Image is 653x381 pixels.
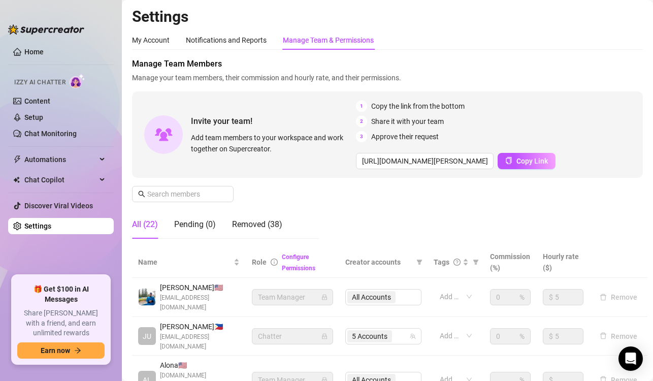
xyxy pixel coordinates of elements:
[24,130,77,138] a: Chat Monitoring
[13,176,20,183] img: Chat Copilot
[24,97,50,105] a: Content
[618,346,643,371] div: Open Intercom Messenger
[24,172,96,188] span: Chat Copilot
[160,360,240,371] span: Alona 🇺🇸
[186,35,267,46] div: Notifications and Reports
[283,35,374,46] div: Manage Team & Permissions
[410,333,416,339] span: team
[24,202,93,210] a: Discover Viral Videos
[282,253,315,272] a: Configure Permissions
[160,332,240,352] span: [EMAIL_ADDRESS][DOMAIN_NAME]
[434,257,449,268] span: Tags
[132,247,246,278] th: Name
[321,294,328,300] span: lock
[356,101,367,112] span: 1
[473,259,479,265] span: filter
[132,35,170,46] div: My Account
[356,131,367,142] span: 3
[13,155,21,164] span: thunderbolt
[371,116,444,127] span: Share it with your team
[191,132,352,154] span: Add team members to your workspace and work together on Supercreator.
[347,330,392,342] span: 5 Accounts
[516,157,548,165] span: Copy Link
[41,346,70,355] span: Earn now
[484,247,537,278] th: Commission (%)
[371,101,465,112] span: Copy the link from the bottom
[258,329,327,344] span: Chatter
[232,218,282,231] div: Removed (38)
[139,289,155,305] img: Emad Ataei
[416,259,422,265] span: filter
[505,157,512,164] span: copy
[24,113,43,121] a: Setup
[160,282,240,293] span: [PERSON_NAME] 🇺🇸
[17,308,105,338] span: Share [PERSON_NAME] with a friend, and earn unlimited rewards
[596,291,641,303] button: Remove
[132,7,643,26] h2: Settings
[414,255,425,270] span: filter
[160,321,240,332] span: [PERSON_NAME] 🇵🇭
[24,222,51,230] a: Settings
[596,330,641,342] button: Remove
[352,331,387,342] span: 5 Accounts
[252,258,267,266] span: Role
[132,218,158,231] div: All (22)
[70,74,85,88] img: AI Chatter
[258,290,327,305] span: Team Manager
[132,58,643,70] span: Manage Team Members
[17,284,105,304] span: 🎁 Get $100 in AI Messages
[143,331,151,342] span: JU
[321,333,328,339] span: lock
[147,188,219,200] input: Search members
[271,259,278,266] span: info-circle
[174,218,216,231] div: Pending (0)
[138,257,232,268] span: Name
[191,115,356,128] span: Invite your team!
[24,151,96,168] span: Automations
[345,257,412,268] span: Creator accounts
[8,24,84,35] img: logo-BBDzfeDw.svg
[24,48,44,56] a: Home
[453,259,461,266] span: question-circle
[138,190,145,198] span: search
[498,153,556,169] button: Copy Link
[14,78,66,87] span: Izzy AI Chatter
[74,347,81,354] span: arrow-right
[17,342,105,359] button: Earn nowarrow-right
[356,116,367,127] span: 2
[160,293,240,312] span: [EMAIL_ADDRESS][DOMAIN_NAME]
[132,72,643,83] span: Manage your team members, their commission and hourly rate, and their permissions.
[471,255,481,270] span: filter
[371,131,439,142] span: Approve their request
[537,247,590,278] th: Hourly rate ($)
